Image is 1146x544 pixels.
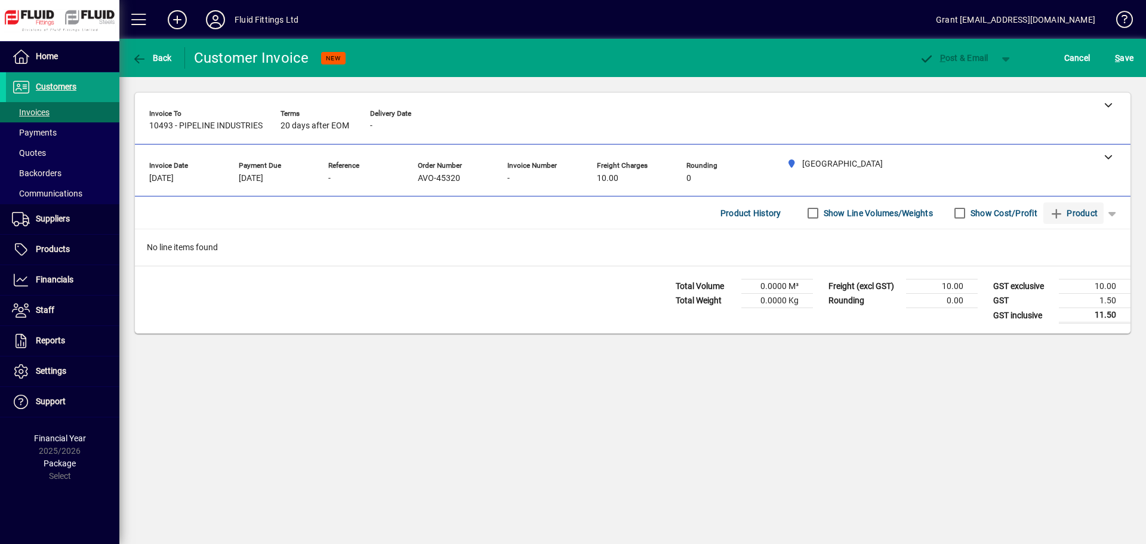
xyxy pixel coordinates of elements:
[36,51,58,61] span: Home
[6,102,119,122] a: Invoices
[1061,47,1093,69] button: Cancel
[1059,279,1130,294] td: 10.00
[821,207,933,219] label: Show Line Volumes/Weights
[36,397,66,406] span: Support
[913,47,994,69] button: Post & Email
[6,204,119,234] a: Suppliers
[129,47,175,69] button: Back
[196,9,235,30] button: Profile
[1107,2,1131,41] a: Knowledge Base
[149,121,263,131] span: 10493 - PIPELINE INDUSTRIES
[597,174,618,183] span: 10.00
[670,279,741,294] td: Total Volume
[686,174,691,183] span: 0
[741,294,813,308] td: 0.0000 Kg
[6,122,119,143] a: Payments
[670,294,741,308] td: Total Weight
[906,294,978,308] td: 0.00
[328,174,331,183] span: -
[906,279,978,294] td: 10.00
[36,214,70,223] span: Suppliers
[6,42,119,72] a: Home
[1059,308,1130,323] td: 11.50
[12,168,61,178] span: Backorders
[132,53,172,63] span: Back
[149,174,174,183] span: [DATE]
[36,336,65,345] span: Reports
[36,366,66,376] span: Settings
[12,189,82,198] span: Communications
[36,82,76,91] span: Customers
[919,53,988,63] span: ost & Email
[235,10,298,29] div: Fluid Fittings Ltd
[987,279,1059,294] td: GST exclusive
[716,202,786,224] button: Product History
[36,244,70,254] span: Products
[326,54,341,62] span: NEW
[720,204,781,223] span: Product History
[1115,48,1133,67] span: ave
[12,107,50,117] span: Invoices
[1059,294,1130,308] td: 1.50
[135,229,1130,266] div: No line items found
[822,279,906,294] td: Freight (excl GST)
[12,128,57,137] span: Payments
[6,356,119,386] a: Settings
[1115,53,1120,63] span: S
[1043,202,1104,224] button: Product
[370,121,372,131] span: -
[6,265,119,295] a: Financials
[36,275,73,284] span: Financials
[281,121,349,131] span: 20 days after EOM
[1064,48,1090,67] span: Cancel
[44,459,76,468] span: Package
[741,279,813,294] td: 0.0000 M³
[987,294,1059,308] td: GST
[940,53,945,63] span: P
[34,434,86,443] span: Financial Year
[119,47,185,69] app-page-header-button: Back
[1049,204,1098,223] span: Product
[158,9,196,30] button: Add
[239,174,263,183] span: [DATE]
[987,308,1059,323] td: GST inclusive
[6,326,119,356] a: Reports
[1112,47,1136,69] button: Save
[6,143,119,163] a: Quotes
[6,163,119,183] a: Backorders
[36,305,54,315] span: Staff
[822,294,906,308] td: Rounding
[6,387,119,417] a: Support
[936,10,1095,29] div: Grant [EMAIL_ADDRESS][DOMAIN_NAME]
[12,148,46,158] span: Quotes
[968,207,1037,219] label: Show Cost/Profit
[6,296,119,325] a: Staff
[6,235,119,265] a: Products
[194,48,309,67] div: Customer Invoice
[507,174,510,183] span: -
[418,174,460,183] span: AVO-45320
[6,183,119,204] a: Communications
